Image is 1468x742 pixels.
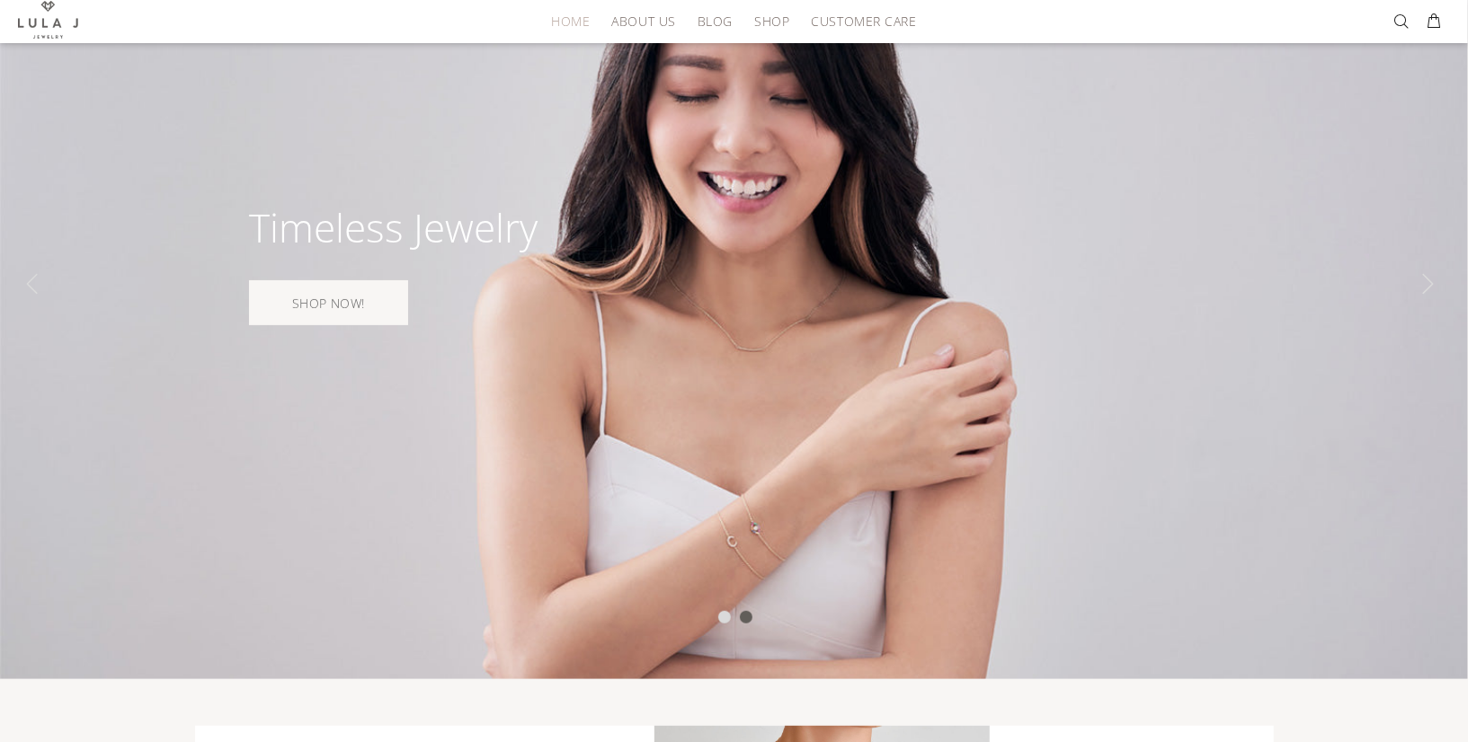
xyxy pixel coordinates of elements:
a: Blog [687,7,743,35]
span: HOME [551,14,590,28]
a: Customer Care [800,7,916,35]
span: Blog [698,14,733,28]
a: About Us [601,7,686,35]
a: SHOP NOW! [249,280,408,325]
a: Shop [743,7,800,35]
a: HOME [540,7,601,35]
span: About Us [611,14,675,28]
div: Timeless Jewelry [249,208,538,247]
span: Shop [754,14,789,28]
span: Customer Care [811,14,916,28]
